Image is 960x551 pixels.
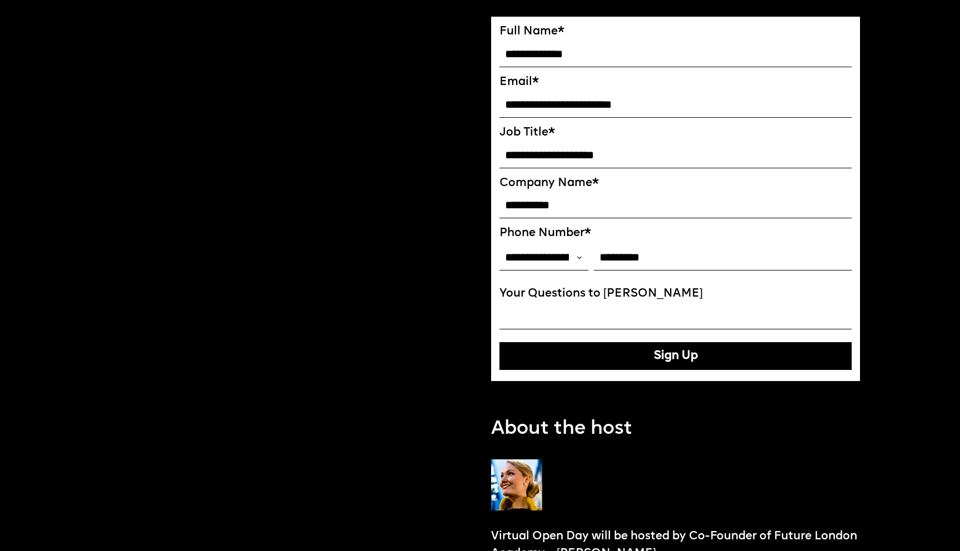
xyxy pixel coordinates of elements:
p: About the host [491,415,632,444]
label: Full Name [499,25,852,39]
button: Sign Up [499,342,852,370]
label: Job Title [499,126,852,140]
label: Your Questions to [PERSON_NAME] [499,287,852,301]
label: Email [499,76,852,89]
label: Company Name [499,177,852,191]
label: Phone Number [499,227,852,241]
